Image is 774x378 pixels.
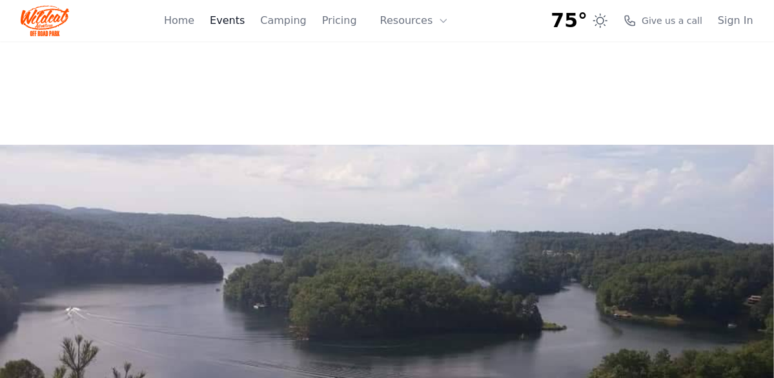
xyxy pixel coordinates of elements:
[322,13,357,28] a: Pricing
[642,14,702,27] span: Give us a call
[210,13,245,28] a: Events
[551,9,588,32] span: 75°
[260,13,306,28] a: Camping
[164,13,194,28] a: Home
[624,14,702,27] a: Give us a call
[372,8,456,34] button: Resources
[21,5,69,36] img: Wildcat Logo
[718,13,753,28] a: Sign In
